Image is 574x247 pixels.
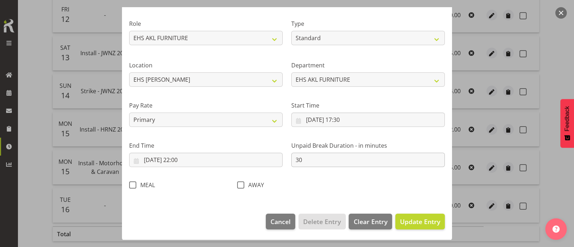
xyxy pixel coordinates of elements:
button: Delete Entry [298,214,345,229]
input: Unpaid Break Duration [291,153,445,167]
button: Cancel [266,214,295,229]
label: Unpaid Break Duration - in minutes [291,141,445,150]
span: Update Entry [400,217,440,226]
input: Click to select... [129,153,283,167]
span: AWAY [244,181,264,189]
span: Feedback [564,106,570,131]
span: MEAL [136,181,155,189]
label: Location [129,61,283,70]
label: Type [291,19,445,28]
button: Update Entry [395,214,445,229]
label: End Time [129,141,283,150]
span: Delete Entry [303,217,341,226]
button: Clear Entry [349,214,392,229]
label: Pay Rate [129,101,283,110]
label: Role [129,19,283,28]
label: Department [291,61,445,70]
img: help-xxl-2.png [552,225,560,233]
span: Cancel [270,217,291,226]
input: Click to select... [291,113,445,127]
label: Start Time [291,101,445,110]
span: Clear Entry [354,217,387,226]
button: Feedback - Show survey [560,99,574,148]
